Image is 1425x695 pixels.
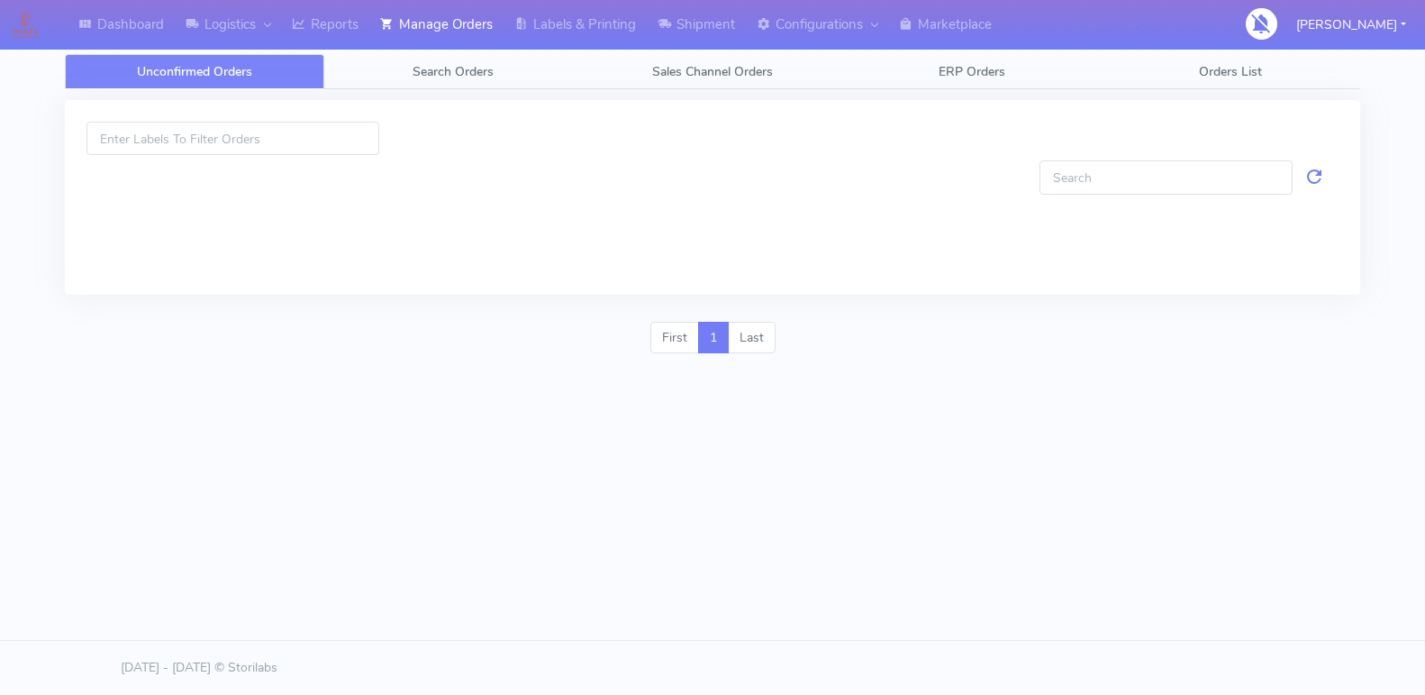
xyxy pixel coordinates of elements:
span: ERP Orders [939,63,1005,80]
span: Search Orders [413,63,494,80]
span: Sales Channel Orders [652,63,773,80]
ul: Tabs [65,54,1360,89]
input: Enter Labels To Filter Orders [86,122,379,155]
button: [PERSON_NAME] [1283,6,1420,43]
span: Unconfirmed Orders [137,63,252,80]
input: Search [1039,160,1293,194]
span: Orders List [1199,63,1262,80]
a: 1 [698,322,729,354]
